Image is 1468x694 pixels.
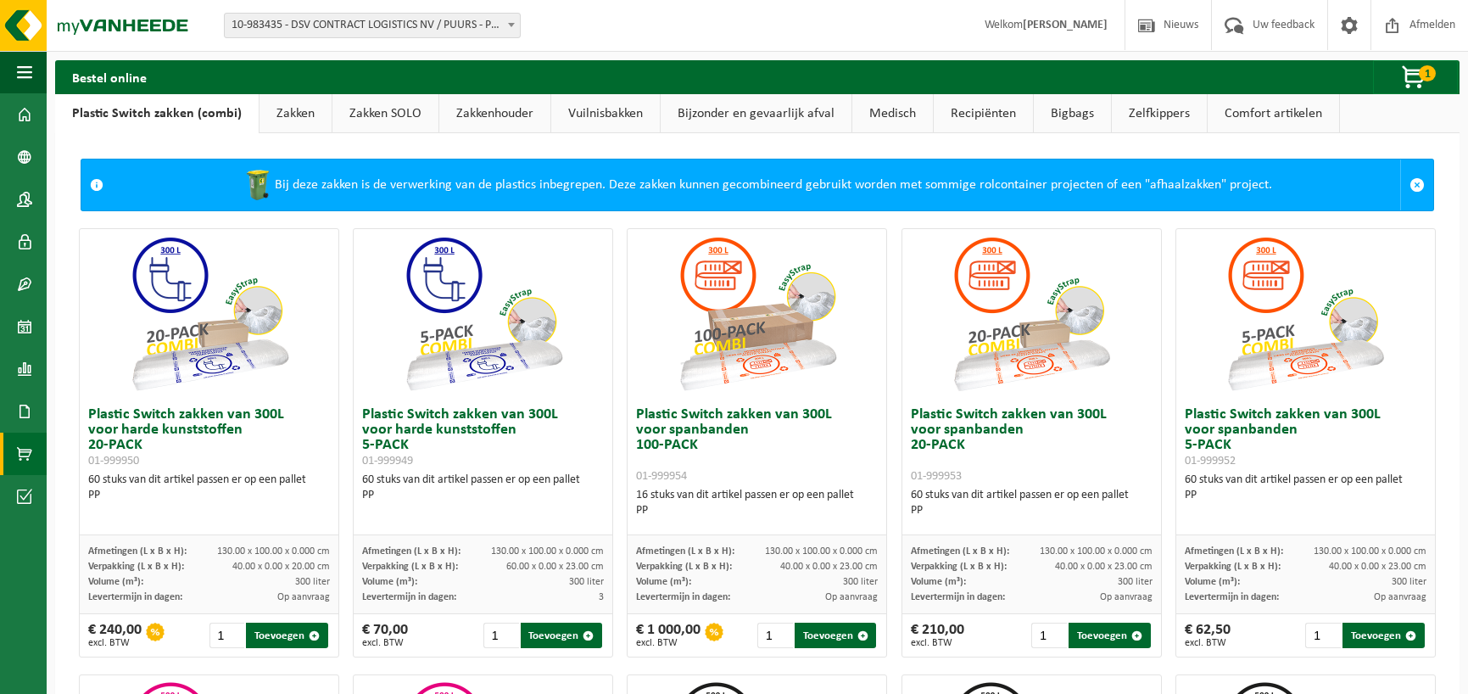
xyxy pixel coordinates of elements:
span: 40.00 x 0.00 x 23.00 cm [1055,562,1153,572]
a: Zakkenhouder [439,94,550,133]
a: Comfort artikelen [1208,94,1339,133]
span: Verpakking (L x B x H): [362,562,458,572]
a: Bijzonder en gevaarlijk afval [661,94,851,133]
span: Verpakking (L x B x H): [911,562,1007,572]
input: 1 [1031,623,1067,648]
button: Toevoegen [246,623,328,648]
span: 130.00 x 100.00 x 0.000 cm [1040,546,1153,557]
span: 01-999953 [911,470,962,483]
a: Vuilnisbakken [551,94,660,133]
span: Afmetingen (L x B x H): [362,546,460,557]
div: 60 stuks van dit artikel passen er op een pallet [362,473,604,503]
span: Verpakking (L x B x H): [636,562,732,572]
span: 130.00 x 100.00 x 0.000 cm [491,546,604,557]
span: Op aanvraag [825,592,878,602]
h3: Plastic Switch zakken van 300L voor spanbanden 5-PACK [1185,407,1426,468]
span: Op aanvraag [1100,592,1153,602]
h3: Plastic Switch zakken van 300L voor harde kunststoffen 20-PACK [88,407,330,468]
span: Volume (m³): [88,577,143,587]
span: Volume (m³): [362,577,417,587]
span: excl. BTW [88,638,142,648]
div: 60 stuks van dit artikel passen er op een pallet [911,488,1153,518]
button: 1 [1373,60,1458,94]
iframe: chat widget [8,657,283,694]
span: 40.00 x 0.00 x 23.00 cm [780,562,878,572]
span: 300 liter [1392,577,1426,587]
span: 130.00 x 100.00 x 0.000 cm [217,546,330,557]
a: Zelfkippers [1112,94,1207,133]
img: 01-999950 [125,229,294,399]
span: Levertermijn in dagen: [1185,592,1279,602]
img: 01-999954 [673,229,842,399]
span: Volume (m³): [636,577,691,587]
div: 60 stuks van dit artikel passen er op een pallet [88,473,330,503]
button: Toevoegen [1069,623,1151,648]
strong: [PERSON_NAME] [1023,19,1108,31]
div: PP [88,488,330,503]
div: Bij deze zakken is de verwerking van de plastics inbegrepen. Deze zakken kunnen gecombineerd gebr... [112,160,1400,210]
a: Zakken SOLO [332,94,438,133]
button: Toevoegen [521,623,603,648]
span: 60.00 x 0.00 x 23.00 cm [506,562,604,572]
input: 1 [483,623,519,648]
span: Verpakking (L x B x H): [1185,562,1281,572]
input: 1 [209,623,245,648]
span: Afmetingen (L x B x H): [1185,546,1283,557]
input: 1 [1305,623,1341,648]
span: Levertermijn in dagen: [636,592,730,602]
a: Medisch [852,94,933,133]
span: 300 liter [1118,577,1153,587]
span: Levertermijn in dagen: [911,592,1005,602]
span: 300 liter [569,577,604,587]
div: € 70,00 [362,623,408,648]
span: Op aanvraag [1374,592,1426,602]
span: 1 [1419,65,1436,81]
a: Bigbags [1034,94,1111,133]
span: 01-999954 [636,470,687,483]
span: 130.00 x 100.00 x 0.000 cm [765,546,878,557]
span: Volume (m³): [911,577,966,587]
h3: Plastic Switch zakken van 300L voor spanbanden 100-PACK [636,407,878,484]
button: Toevoegen [1342,623,1425,648]
span: 10-983435 - DSV CONTRACT LOGISTICS NV / PUURS - PUURS-SINT-AMANDS [225,14,520,37]
span: Levertermijn in dagen: [362,592,456,602]
a: Plastic Switch zakken (combi) [55,94,259,133]
div: PP [1185,488,1426,503]
a: Recipiënten [934,94,1033,133]
span: Volume (m³): [1185,577,1240,587]
span: 40.00 x 0.00 x 20.00 cm [232,562,330,572]
div: € 210,00 [911,623,964,648]
span: Afmetingen (L x B x H): [911,546,1009,557]
input: 1 [757,623,793,648]
span: excl. BTW [362,638,408,648]
div: € 1 000,00 [636,623,701,648]
span: 10-983435 - DSV CONTRACT LOGISTICS NV / PUURS - PUURS-SINT-AMANDS [224,13,521,38]
span: excl. BTW [1185,638,1231,648]
a: Sluit melding [1400,160,1433,210]
span: Afmetingen (L x B x H): [88,546,187,557]
span: excl. BTW [911,638,964,648]
span: 01-999949 [362,455,413,467]
h3: Plastic Switch zakken van 300L voor spanbanden 20-PACK [911,407,1153,484]
button: Toevoegen [795,623,877,648]
span: 3 [599,592,604,602]
div: € 240,00 [88,623,142,648]
div: PP [362,488,604,503]
span: 01-999952 [1185,455,1236,467]
span: Afmetingen (L x B x H): [636,546,734,557]
span: Verpakking (L x B x H): [88,562,184,572]
h3: Plastic Switch zakken van 300L voor harde kunststoffen 5-PACK [362,407,604,468]
span: 300 liter [843,577,878,587]
div: 60 stuks van dit artikel passen er op een pallet [1185,473,1426,503]
img: 01-999953 [946,229,1116,399]
span: 01-999950 [88,455,139,467]
img: 01-999952 [1220,229,1390,399]
span: Levertermijn in dagen: [88,592,182,602]
h2: Bestel online [55,60,164,93]
span: 130.00 x 100.00 x 0.000 cm [1314,546,1426,557]
img: WB-0240-HPE-GN-50.png [241,168,275,202]
span: Op aanvraag [277,592,330,602]
div: PP [636,503,878,518]
div: 16 stuks van dit artikel passen er op een pallet [636,488,878,518]
a: Zakken [260,94,332,133]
